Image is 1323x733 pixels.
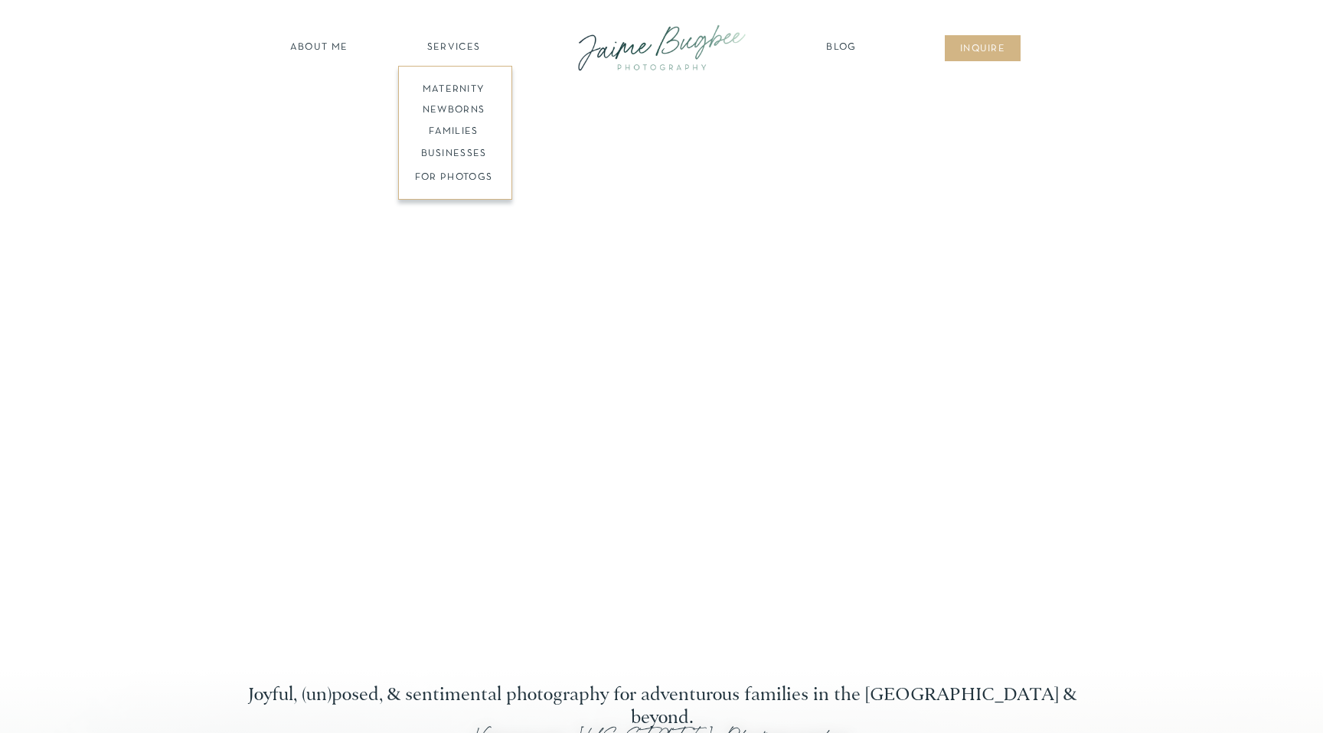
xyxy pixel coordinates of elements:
a: newborns [395,103,512,121]
a: BUSINESSES [395,147,512,161]
a: SERVICES [410,41,497,56]
a: Blog [822,41,861,56]
a: families [395,125,512,139]
a: maternity [403,83,504,93]
a: about ME [286,41,352,56]
a: inqUIre [952,42,1014,57]
a: FOR PHOTOGS [395,171,512,185]
h2: Joyful, (un)posed, & sentimental photography for adventurous families in the [GEOGRAPHIC_DATA] & ... [234,684,1090,707]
